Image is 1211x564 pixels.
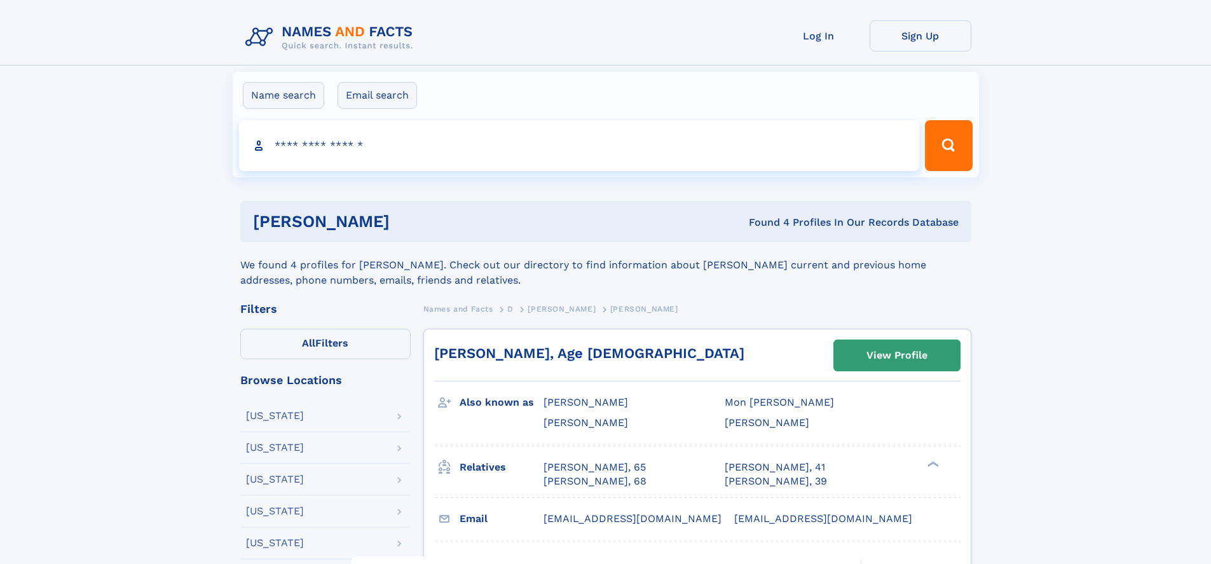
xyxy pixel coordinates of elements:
[507,305,514,313] span: D
[725,416,809,429] span: [PERSON_NAME]
[240,329,411,359] label: Filters
[924,460,940,468] div: ❯
[870,20,971,52] a: Sign Up
[246,474,304,485] div: [US_STATE]
[866,341,927,370] div: View Profile
[423,301,493,317] a: Names and Facts
[246,506,304,516] div: [US_STATE]
[768,20,870,52] a: Log In
[240,20,423,55] img: Logo Names and Facts
[544,460,646,474] a: [PERSON_NAME], 65
[240,375,411,386] div: Browse Locations
[240,303,411,315] div: Filters
[725,460,825,474] a: [PERSON_NAME], 41
[507,301,514,317] a: D
[569,216,959,230] div: Found 4 Profiles In Our Records Database
[725,474,827,488] a: [PERSON_NAME], 39
[834,340,960,371] a: View Profile
[302,337,315,349] span: All
[610,305,678,313] span: [PERSON_NAME]
[240,242,971,288] div: We found 4 profiles for [PERSON_NAME]. Check out our directory to find information about [PERSON_...
[246,538,304,548] div: [US_STATE]
[725,396,834,408] span: Mon [PERSON_NAME]
[544,512,722,525] span: [EMAIL_ADDRESS][DOMAIN_NAME]
[253,214,570,230] h1: [PERSON_NAME]
[243,82,324,109] label: Name search
[460,508,544,530] h3: Email
[246,411,304,421] div: [US_STATE]
[544,474,647,488] a: [PERSON_NAME], 68
[544,416,628,429] span: [PERSON_NAME]
[925,120,972,171] button: Search Button
[734,512,912,525] span: [EMAIL_ADDRESS][DOMAIN_NAME]
[528,301,596,317] a: [PERSON_NAME]
[434,345,744,361] a: [PERSON_NAME], Age [DEMOGRAPHIC_DATA]
[528,305,596,313] span: [PERSON_NAME]
[544,396,628,408] span: [PERSON_NAME]
[246,443,304,453] div: [US_STATE]
[239,120,920,171] input: search input
[338,82,417,109] label: Email search
[460,457,544,478] h3: Relatives
[460,392,544,413] h3: Also known as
